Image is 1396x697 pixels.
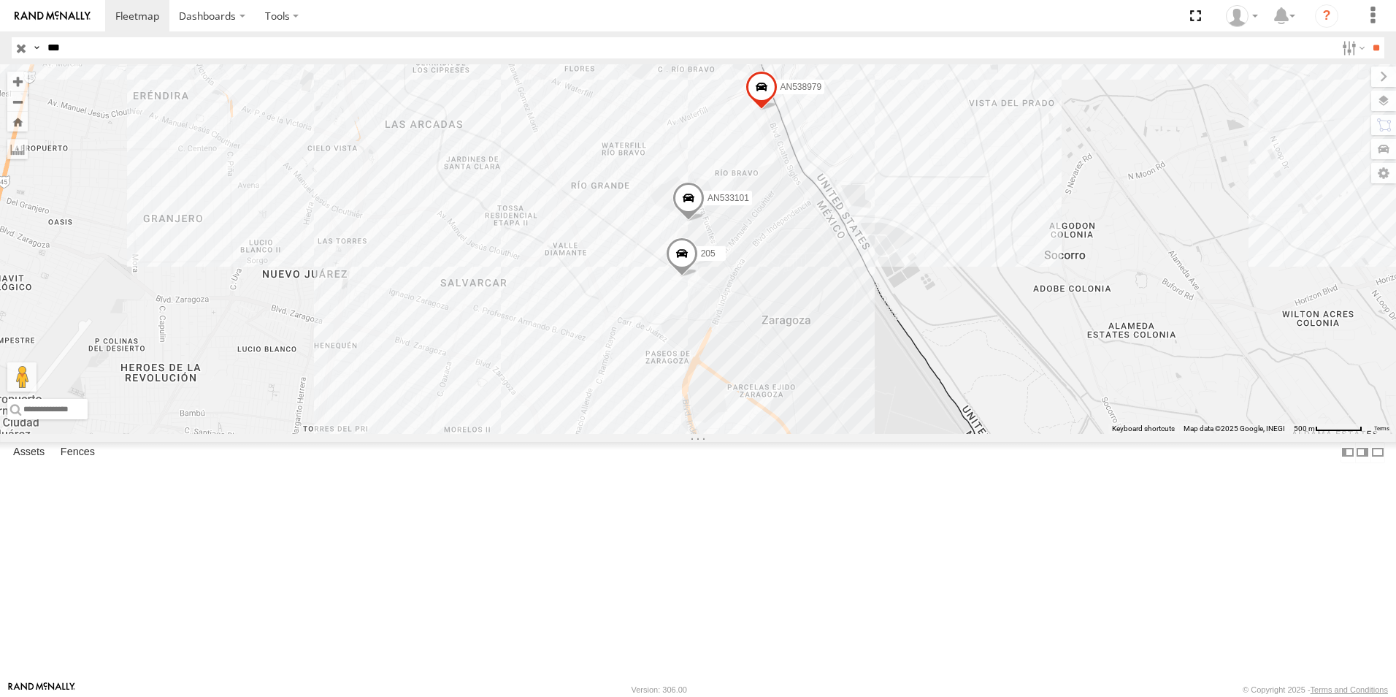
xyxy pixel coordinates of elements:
[7,112,28,132] button: Zoom Home
[707,193,749,203] span: AN533101
[1112,424,1175,434] button: Keyboard shortcuts
[1221,5,1263,27] div: Omar Miranda
[632,685,687,694] div: Version: 306.00
[701,248,716,259] span: 205
[7,362,37,392] button: Drag Pegman onto the map to open Street View
[7,139,28,159] label: Measure
[7,91,28,112] button: Zoom out
[1294,424,1315,433] span: 500 m
[6,442,52,462] label: Assets
[1289,424,1367,434] button: Map Scale: 500 m per 61 pixels
[1355,442,1370,463] label: Dock Summary Table to the Right
[1243,685,1388,694] div: © Copyright 2025 -
[1311,685,1388,694] a: Terms and Conditions
[1315,4,1338,28] i: ?
[53,442,102,462] label: Fences
[7,72,28,91] button: Zoom in
[15,11,91,21] img: rand-logo.svg
[31,37,42,58] label: Search Query
[1374,426,1389,432] a: Terms (opens in new tab)
[1184,424,1285,433] span: Map data ©2025 Google, INEGI
[1371,163,1396,183] label: Map Settings
[8,682,75,697] a: Visit our Website
[1370,442,1385,463] label: Hide Summary Table
[1341,442,1355,463] label: Dock Summary Table to the Left
[781,83,822,93] span: AN538979
[1336,37,1368,58] label: Search Filter Options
